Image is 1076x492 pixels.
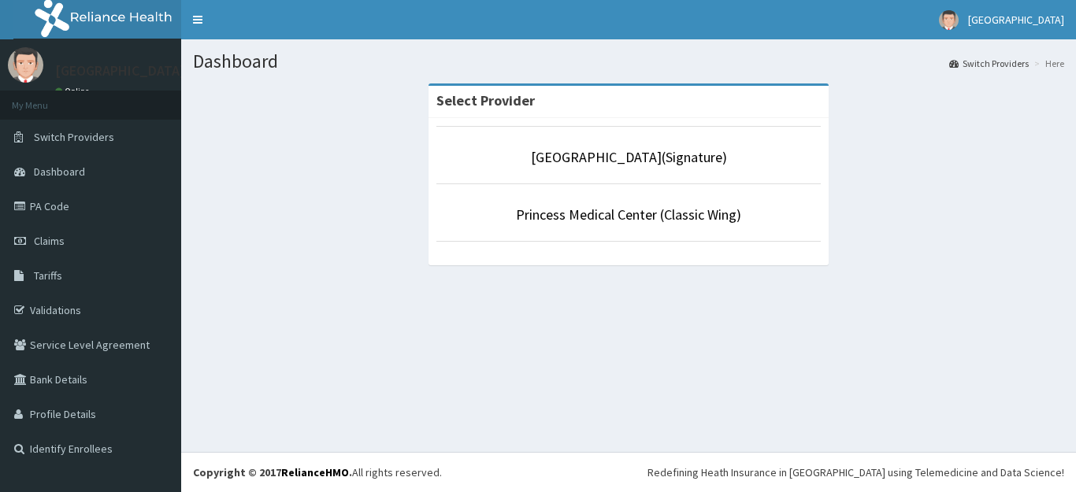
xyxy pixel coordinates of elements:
[181,452,1076,492] footer: All rights reserved.
[281,465,349,479] a: RelianceHMO
[647,464,1064,480] div: Redefining Heath Insurance in [GEOGRAPHIC_DATA] using Telemedicine and Data Science!
[34,268,62,283] span: Tariffs
[193,51,1064,72] h1: Dashboard
[968,13,1064,27] span: [GEOGRAPHIC_DATA]
[8,47,43,83] img: User Image
[939,10,959,30] img: User Image
[949,57,1029,70] a: Switch Providers
[34,165,85,179] span: Dashboard
[55,64,185,78] p: [GEOGRAPHIC_DATA]
[1030,57,1064,70] li: Here
[55,86,93,97] a: Online
[34,130,114,144] span: Switch Providers
[193,465,352,479] strong: Copyright © 2017 .
[531,148,727,166] a: [GEOGRAPHIC_DATA](Signature)
[516,205,741,224] a: Princess Medical Center (Classic Wing)
[34,234,65,248] span: Claims
[436,91,535,109] strong: Select Provider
